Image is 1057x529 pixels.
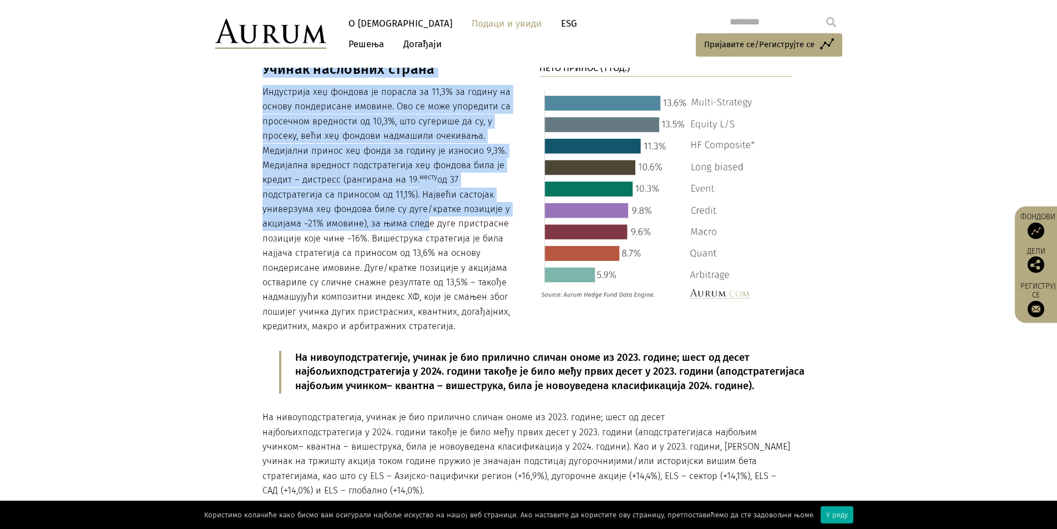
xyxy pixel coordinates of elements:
[696,33,842,57] a: Пријавите се/Региструјте се
[343,34,390,54] a: Решења
[348,18,452,29] font: О [DEMOGRAPHIC_DATA]
[262,412,302,422] font: На нивоу
[387,380,754,392] font: – квантна – вишеструка, била је новоуведена класификација 2024. године).
[628,456,633,466] font: и
[295,351,750,378] font: , учинак је био прилично сличан ономе из 2023. године; шест од десет најбољих
[403,38,442,50] font: Догађаји
[466,13,547,34] a: Подаци и увиди
[643,427,703,437] font: подстратегија
[348,38,384,50] font: Решења
[419,173,437,181] font: месту
[262,61,435,78] font: Учинак насловних страна
[302,427,643,437] font: подстратегија у 2024. години такође је било међу првих десет у 2023. години (а
[1028,301,1044,318] img: Пријавите се на наш билтен
[1020,281,1056,318] a: Региструј се
[555,13,583,34] a: ESG
[1020,211,1055,221] font: Фондови
[826,511,848,519] font: У реду
[302,412,362,422] font: подстратегија
[1020,281,1056,300] font: Региструј се
[262,441,790,466] font: – квантна – вишеструка, била је новоуведена класификација у 2024. години). Као и у 2023. години, ...
[1028,222,1044,239] img: Приступ фондовима
[1027,246,1045,255] font: Дели
[725,365,794,377] font: подстратегија
[295,351,339,364] font: На нивоу
[343,13,458,34] a: О [DEMOGRAPHIC_DATA]
[820,11,842,33] input: Submit
[204,511,815,519] font: Користимо колачиће како бисмо вам осигурали најбоље искуство на нашој веб страници. Ако наставите...
[472,18,542,29] font: Подаци и увиди
[215,19,326,49] img: Аурум
[262,412,665,437] font: , учинак је био прилично сличан ономе из 2023. године; шест од десет најбољих
[339,351,408,364] font: подстратегије
[262,174,510,331] font: од 37 подстратегија са приносом од 11,1%). Највећи састојак универзума хеџ фондова биле су дуге/к...
[1028,256,1044,273] img: Подели ову објаву
[539,63,630,73] font: НЕТО ПРИНОС (1 ГОД.)
[341,365,725,377] font: подстратегија у 2024. години такође је било међу првих десет у 2023. години (а
[262,456,776,496] font: /или историјски вишим бета стратегијама, као што су ELS – Азијско-пацифички регион (+16,9%), дуго...
[262,87,510,185] font: Индустрија хеџ фондова је порасла за 11,3% за годину на основу пондерисане имовине. Ово се може у...
[1020,211,1055,239] a: Фондови
[295,365,805,392] font: са најбољим учинком
[398,34,442,54] a: Догађаји
[704,39,815,49] font: Пријавите се/Региструјте се
[561,18,577,29] font: ESG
